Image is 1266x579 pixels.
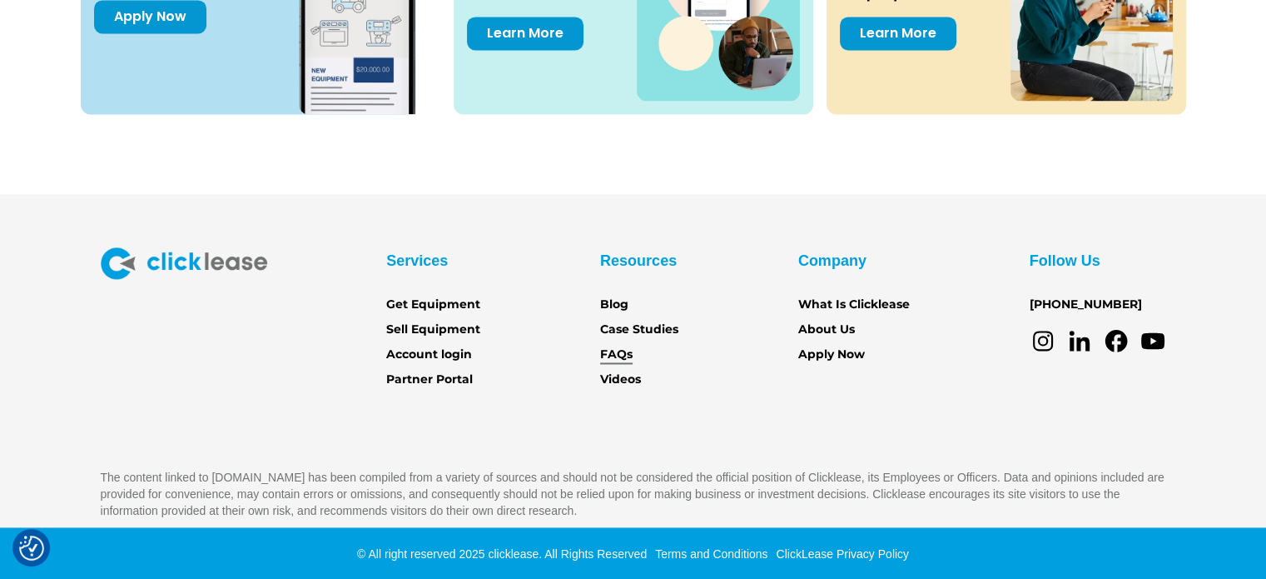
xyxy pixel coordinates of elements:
[798,296,910,314] a: What Is Clicklease
[19,536,44,561] img: Revisit consent button
[1030,247,1100,274] div: Follow Us
[600,321,678,339] a: Case Studies
[600,296,628,314] a: Blog
[798,321,855,339] a: About Us
[386,346,472,364] a: Account login
[798,346,865,364] a: Apply Now
[467,17,583,50] a: Learn More
[651,547,767,561] a: Terms and Conditions
[386,247,448,274] div: Services
[386,296,480,314] a: Get Equipment
[101,247,267,279] img: Clicklease logo
[840,17,956,50] a: Learn More
[1030,296,1142,314] a: [PHONE_NUMBER]
[386,371,473,389] a: Partner Portal
[600,247,677,274] div: Resources
[600,346,633,364] a: FAQs
[357,546,647,562] div: © All right reserved 2025 clicklease. All Rights Reserved
[798,247,866,274] div: Company
[101,469,1166,519] p: The content linked to [DOMAIN_NAME] has been compiled from a variety of sources and should not be...
[386,321,480,339] a: Sell Equipment
[772,547,909,561] a: ClickLease Privacy Policy
[19,536,44,561] button: Consent Preferences
[600,371,641,389] a: Videos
